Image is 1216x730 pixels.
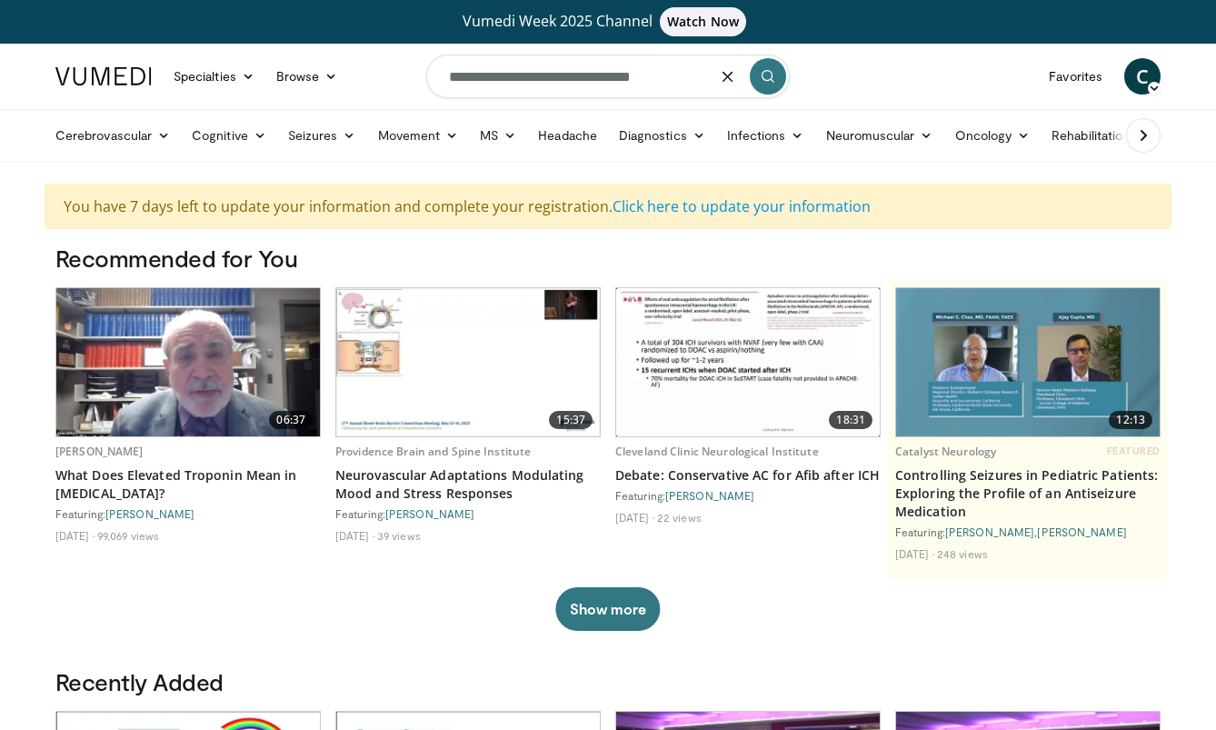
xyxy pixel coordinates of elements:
[335,528,374,543] li: [DATE]
[549,411,593,429] span: 15:37
[815,117,944,154] a: Neuromuscular
[613,196,871,216] a: Click here to update your information
[616,288,880,436] img: 514e11ea-87f1-47fb-adb8-ddffea0a3059.620x360_q85_upscale.jpg
[615,466,881,485] a: Debate: Conservative AC for Afib after ICH
[896,288,1160,436] img: 5e01731b-4d4e-47f8-b775-0c1d7f1e3c52.png.620x360_q85_upscale.jpg
[55,528,95,543] li: [DATE]
[277,117,367,154] a: Seizures
[615,488,881,503] div: Featuring:
[1041,117,1141,154] a: Rehabilitation
[426,55,790,98] input: Search topics, interventions
[937,546,988,561] li: 248 views
[829,411,872,429] span: 18:31
[105,507,194,520] a: [PERSON_NAME]
[527,117,608,154] a: Headache
[385,507,474,520] a: [PERSON_NAME]
[660,7,746,36] span: Watch Now
[181,117,277,154] a: Cognitive
[608,117,716,154] a: Diagnostics
[895,466,1161,521] a: Controlling Seizures in Pediatric Patients: Exploring the Profile of an Antiseizure Medication
[1038,58,1113,95] a: Favorites
[56,288,320,436] a: 06:37
[269,411,313,429] span: 06:37
[55,506,321,521] div: Featuring:
[45,184,1171,229] div: You have 7 days left to update your information and complete your registration.
[469,117,527,154] a: MS
[896,288,1160,436] a: 12:13
[665,489,754,502] a: [PERSON_NAME]
[56,288,320,436] img: 98daf78a-1d22-4ebe-927e-10afe95ffd94.620x360_q85_upscale.jpg
[265,58,349,95] a: Browse
[377,528,421,543] li: 39 views
[615,444,819,459] a: Cleveland Clinic Neurological Institute
[615,510,654,525] li: [DATE]
[945,525,1034,538] a: [PERSON_NAME]
[1109,411,1152,429] span: 12:13
[1037,525,1126,538] a: [PERSON_NAME]
[463,11,753,31] span: Vumedi Week 2025 Channel
[55,67,152,85] img: VuMedi Logo
[55,444,144,459] a: [PERSON_NAME]
[97,528,159,543] li: 99,069 views
[716,117,815,154] a: Infections
[555,587,660,631] button: Show more
[1124,58,1161,95] a: C
[895,444,996,459] a: Catalyst Neurology
[944,117,1042,154] a: Oncology
[55,667,1161,696] h3: Recently Added
[367,117,470,154] a: Movement
[45,117,181,154] a: Cerebrovascular
[336,288,600,436] a: 15:37
[895,525,1161,539] div: Featuring: ,
[335,444,531,459] a: Providence Brain and Spine Institute
[55,244,1161,273] h3: Recommended for You
[335,466,601,503] a: Neurovascular Adaptations Modulating Mood and Stress Responses
[336,288,600,436] img: 4562edde-ec7e-4758-8328-0659f7ef333d.620x360_q85_upscale.jpg
[335,506,601,521] div: Featuring:
[1107,445,1161,457] span: FEATURED
[163,58,265,95] a: Specialties
[58,7,1158,36] a: Vumedi Week 2025 ChannelWatch Now
[55,466,321,503] a: What Does Elevated Troponin Mean in [MEDICAL_DATA]?
[616,288,880,436] a: 18:31
[895,546,934,561] li: [DATE]
[657,510,702,525] li: 22 views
